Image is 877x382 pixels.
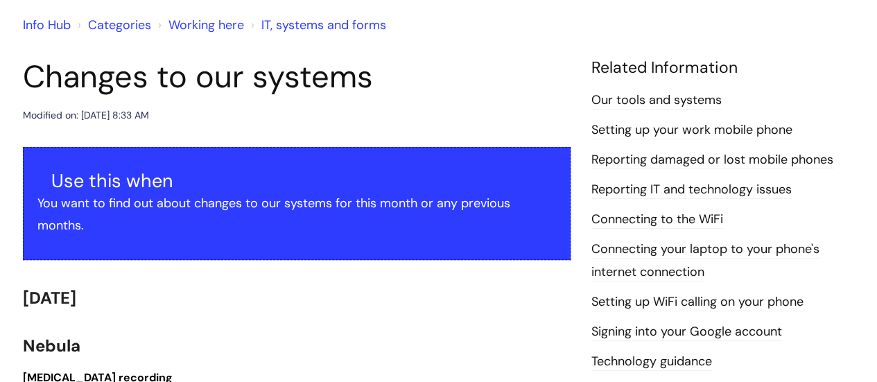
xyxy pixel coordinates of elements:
span: [DATE] [23,287,76,309]
li: IT, systems and forms [248,14,386,36]
a: Info Hub [23,17,71,33]
a: Setting up your work mobile phone [591,121,792,139]
a: IT, systems and forms [261,17,386,33]
a: Categories [88,17,151,33]
h1: Changes to our systems [23,58,571,96]
a: Working here [168,17,244,33]
a: Signing into your Google account [591,323,782,341]
p: You want to find out about changes to our systems for this month or any previous months. [37,192,556,237]
div: Modified on: [DATE] 8:33 AM [23,107,149,124]
a: Setting up WiFi calling on your phone [591,293,804,311]
a: Connecting your laptop to your phone's internet connection [591,241,819,281]
a: Reporting damaged or lost mobile phones [591,151,833,169]
h4: Related Information [591,58,855,78]
a: Connecting to the WiFi [591,211,723,229]
h3: Use this when [51,170,556,192]
a: Reporting IT and technology issues [591,181,792,199]
li: Working here [155,14,244,36]
a: Technology guidance [591,353,712,371]
li: Solution home [74,14,151,36]
a: Our tools and systems [591,92,722,110]
span: Nebula [23,335,80,356]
